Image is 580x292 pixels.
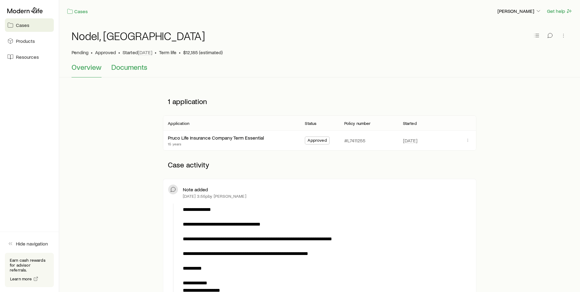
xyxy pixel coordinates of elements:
span: [DATE] [403,137,417,144]
h1: Nodel, [GEOGRAPHIC_DATA] [72,30,205,42]
span: • [179,49,181,55]
p: Pending [72,49,88,55]
p: Application [168,121,189,126]
p: Started [123,49,152,55]
span: Learn more [10,277,32,281]
p: Case activity [163,155,476,174]
span: Hide navigation [16,241,48,247]
p: [PERSON_NAME] [497,8,541,14]
p: Term life [159,49,176,55]
span: [DATE] [138,49,152,55]
div: Earn cash rewards for advisor referrals.Learn more [5,253,54,287]
p: 1 application [163,92,476,110]
span: • [118,49,120,55]
span: Documents [111,63,147,71]
a: Pruco Life Insurance Company Term Essential [168,135,264,140]
button: [PERSON_NAME] [497,8,542,15]
span: Approved [95,49,116,55]
a: Products [5,34,54,48]
span: Overview [72,63,102,71]
a: Cases [5,18,54,32]
p: Started [403,121,417,126]
span: Cases [16,22,29,28]
p: #L7411255 [344,137,365,144]
div: Pruco Life Insurance Company Term Essential [168,135,264,141]
span: Approved [308,138,327,144]
p: Earn cash rewards for advisor referrals. [10,258,49,272]
p: Policy number [344,121,371,126]
p: Note added [183,186,208,193]
div: Case details tabs [72,63,568,77]
span: Products [16,38,35,44]
p: [DATE] 3:55p by [PERSON_NAME] [183,194,246,199]
a: Resources [5,50,54,64]
span: • [91,49,93,55]
span: Resources [16,54,39,60]
button: Hide navigation [5,237,54,250]
p: 15 years [168,141,264,146]
p: Status [305,121,316,126]
a: Cases [67,8,88,15]
span: $12,185 (estimated) [183,49,223,55]
button: Get help [547,8,573,15]
span: • [155,49,157,55]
